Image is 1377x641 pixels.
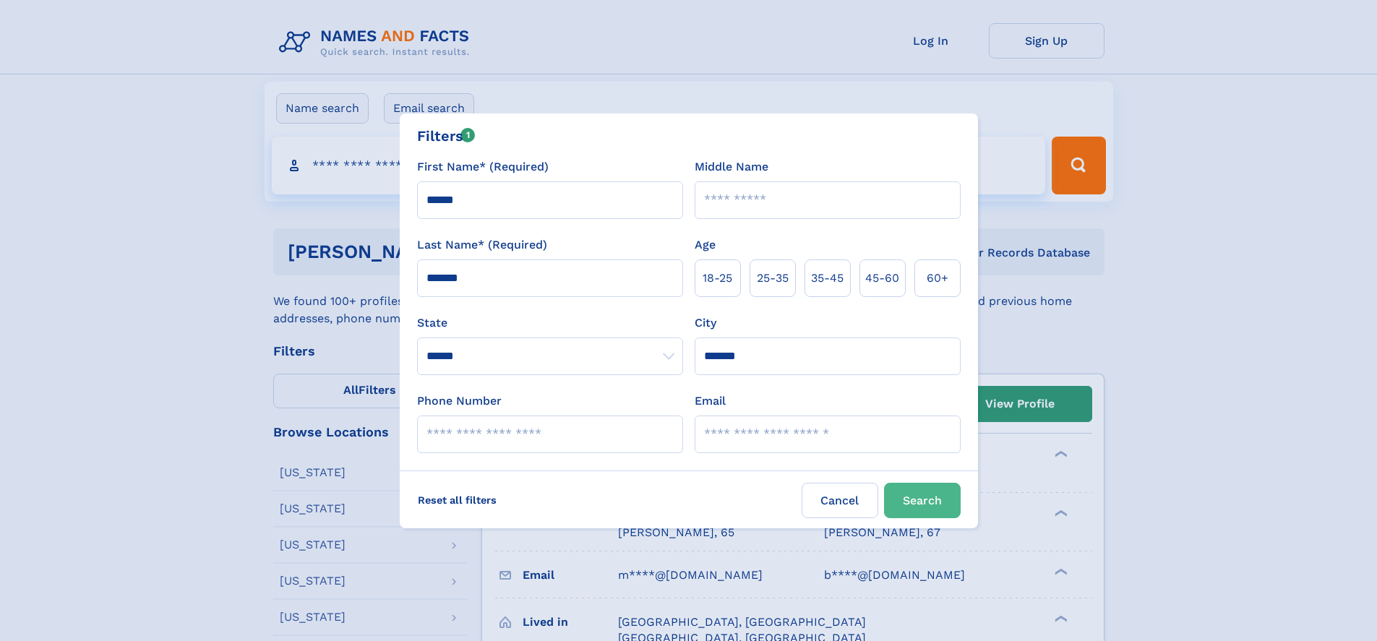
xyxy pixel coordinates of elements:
label: Age [695,236,716,254]
label: Reset all filters [408,483,506,517]
label: State [417,314,683,332]
span: 60+ [927,270,948,287]
div: Filters [417,125,476,147]
label: Cancel [802,483,878,518]
span: 18‑25 [703,270,732,287]
span: 25‑35 [757,270,789,287]
label: Last Name* (Required) [417,236,547,254]
label: Phone Number [417,392,502,410]
button: Search [884,483,961,518]
span: 35‑45 [811,270,844,287]
label: Middle Name [695,158,768,176]
label: City [695,314,716,332]
span: 45‑60 [865,270,899,287]
label: Email [695,392,726,410]
label: First Name* (Required) [417,158,549,176]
